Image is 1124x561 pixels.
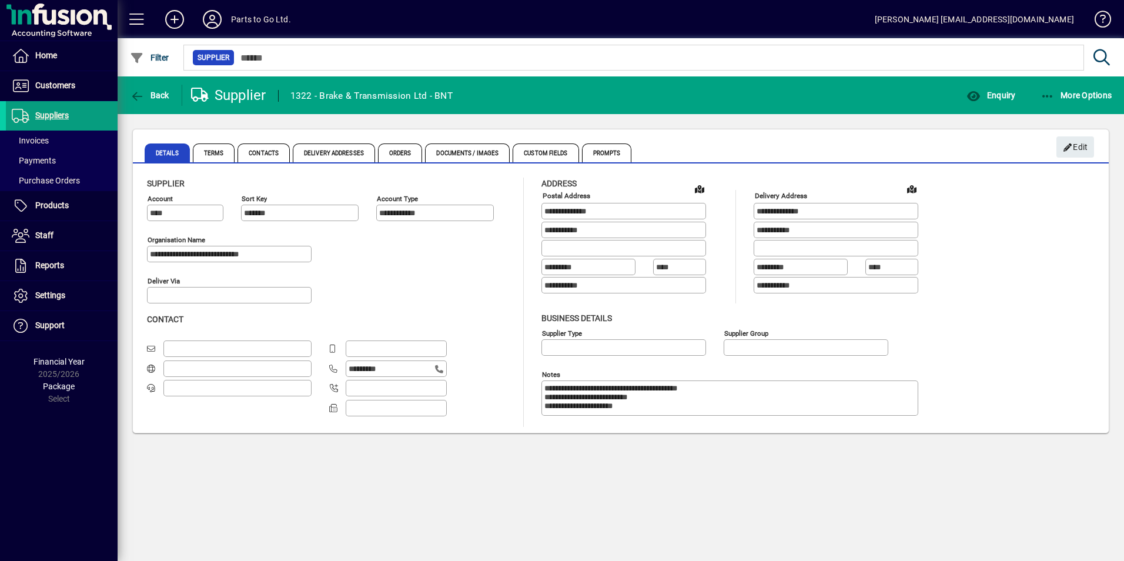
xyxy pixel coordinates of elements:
[118,85,182,106] app-page-header-button: Back
[12,136,49,145] span: Invoices
[378,143,423,162] span: Orders
[35,320,65,330] span: Support
[542,329,582,337] mat-label: Supplier type
[35,261,64,270] span: Reports
[541,179,577,188] span: Address
[35,111,69,120] span: Suppliers
[6,151,118,171] a: Payments
[724,329,768,337] mat-label: Supplier group
[513,143,578,162] span: Custom Fields
[1038,85,1115,106] button: More Options
[541,313,612,323] span: Business details
[127,47,172,68] button: Filter
[148,195,173,203] mat-label: Account
[148,236,205,244] mat-label: Organisation name
[147,179,185,188] span: Supplier
[425,143,510,162] span: Documents / Images
[148,277,180,285] mat-label: Deliver via
[6,71,118,101] a: Customers
[156,9,193,30] button: Add
[35,290,65,300] span: Settings
[127,85,172,106] button: Back
[198,52,229,64] span: Supplier
[377,195,418,203] mat-label: Account Type
[237,143,290,162] span: Contacts
[35,51,57,60] span: Home
[1041,91,1112,100] span: More Options
[964,85,1018,106] button: Enquiry
[12,176,80,185] span: Purchase Orders
[193,143,235,162] span: Terms
[34,357,85,366] span: Financial Year
[290,86,453,105] div: 1322 - Brake & Transmission Ltd - BNT
[902,179,921,198] a: View on map
[35,81,75,90] span: Customers
[875,10,1074,29] div: [PERSON_NAME] [EMAIL_ADDRESS][DOMAIN_NAME]
[1063,138,1088,157] span: Edit
[6,191,118,221] a: Products
[690,179,709,198] a: View on map
[1056,136,1094,158] button: Edit
[6,41,118,71] a: Home
[6,221,118,251] a: Staff
[6,251,118,280] a: Reports
[130,53,169,62] span: Filter
[147,315,183,324] span: Contact
[6,131,118,151] a: Invoices
[191,86,266,105] div: Supplier
[6,311,118,340] a: Support
[242,195,267,203] mat-label: Sort key
[12,156,56,165] span: Payments
[35,231,53,240] span: Staff
[1086,2,1109,41] a: Knowledge Base
[293,143,375,162] span: Delivery Addresses
[145,143,190,162] span: Details
[6,171,118,191] a: Purchase Orders
[966,91,1015,100] span: Enquiry
[35,201,69,210] span: Products
[231,10,291,29] div: Parts to Go Ltd.
[193,9,231,30] button: Profile
[6,281,118,310] a: Settings
[542,370,560,378] mat-label: Notes
[43,382,75,391] span: Package
[582,143,632,162] span: Prompts
[130,91,169,100] span: Back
